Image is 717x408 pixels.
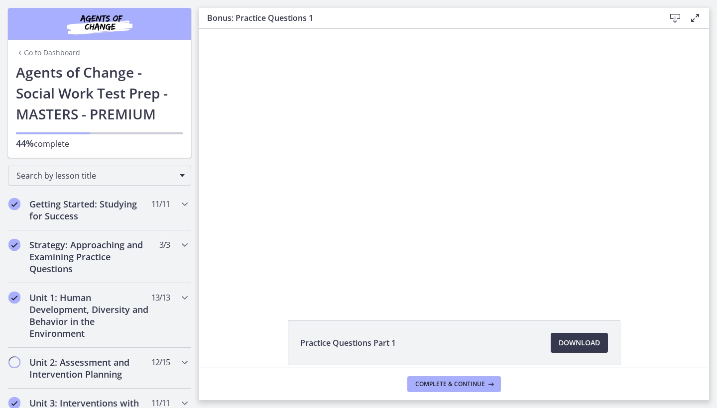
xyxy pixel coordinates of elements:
span: Search by lesson title [16,170,175,181]
span: 13 / 13 [151,292,170,304]
h3: Bonus: Practice Questions 1 [207,12,649,24]
i: Completed [8,292,20,304]
i: Completed [8,198,20,210]
p: complete [16,137,183,150]
span: 11 / 11 [151,198,170,210]
span: Download [559,337,600,349]
span: 3 / 3 [159,239,170,251]
span: Practice Questions Part 1 [300,337,396,349]
a: Go to Dashboard [16,48,80,58]
h2: Strategy: Approaching and Examining Practice Questions [29,239,151,275]
i: Completed [8,239,20,251]
div: Search by lesson title [8,166,191,186]
h2: Unit 2: Assessment and Intervention Planning [29,356,151,380]
span: Complete & continue [415,380,485,388]
h1: Agents of Change - Social Work Test Prep - MASTERS - PREMIUM [16,62,183,124]
h2: Unit 1: Human Development, Diversity and Behavior in the Environment [29,292,151,339]
a: Download [551,333,608,353]
h2: Getting Started: Studying for Success [29,198,151,222]
span: 12 / 15 [151,356,170,368]
iframe: Video Lesson [199,29,709,298]
img: Agents of Change [40,12,159,36]
button: Complete & continue [407,376,501,392]
span: 44% [16,137,34,149]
